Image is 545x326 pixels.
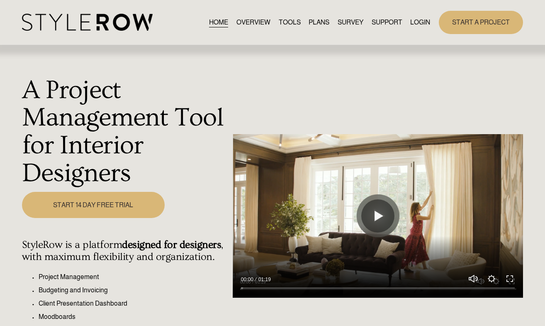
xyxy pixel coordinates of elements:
a: PLANS [309,17,329,28]
h1: A Project Management Tool for Interior Designers [22,76,228,187]
strong: designed for designers [122,239,221,251]
a: HOME [209,17,228,28]
img: StyleRow [22,14,153,31]
a: folder dropdown [372,17,402,28]
span: SUPPORT [372,17,402,27]
a: TOOLS [279,17,301,28]
a: SURVEY [338,17,363,28]
div: Duration [255,275,273,284]
div: Current time [241,275,255,284]
a: OVERVIEW [236,17,270,28]
button: Play [361,199,394,233]
p: Budgeting and Invoicing [39,285,228,295]
a: LOGIN [410,17,430,28]
p: Project Management [39,272,228,282]
p: Client Presentation Dashboard [39,299,228,309]
input: Seek [241,285,515,291]
a: START A PROJECT [439,11,523,34]
a: START 14 DAY FREE TRIAL [22,192,165,218]
p: Moodboards [39,312,228,322]
h4: StyleRow is a platform , with maximum flexibility and organization. [22,239,228,264]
